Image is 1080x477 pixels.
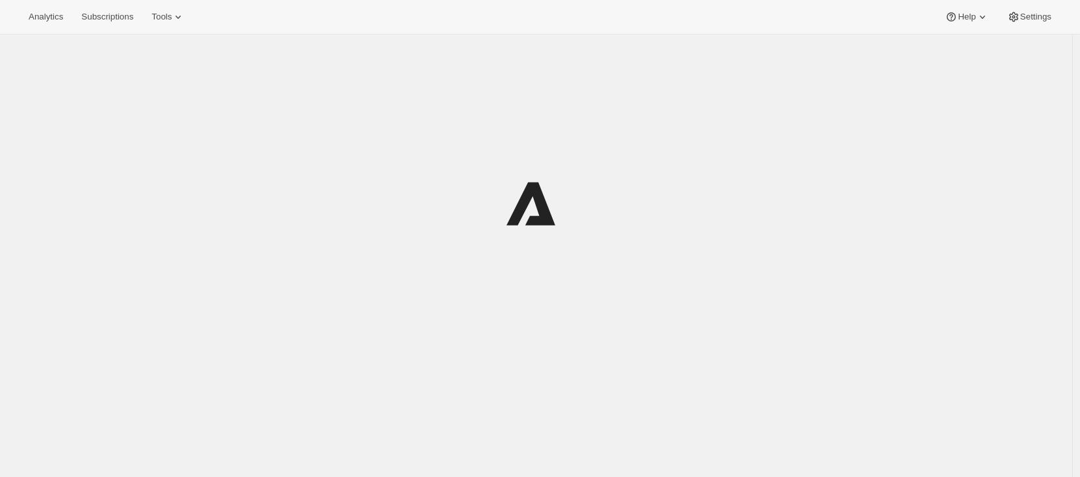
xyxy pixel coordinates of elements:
button: Analytics [21,8,71,26]
span: Subscriptions [81,12,133,22]
button: Tools [144,8,192,26]
span: Tools [151,12,172,22]
button: Help [937,8,996,26]
span: Settings [1020,12,1051,22]
button: Subscriptions [73,8,141,26]
span: Analytics [29,12,63,22]
span: Help [958,12,975,22]
button: Settings [999,8,1059,26]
